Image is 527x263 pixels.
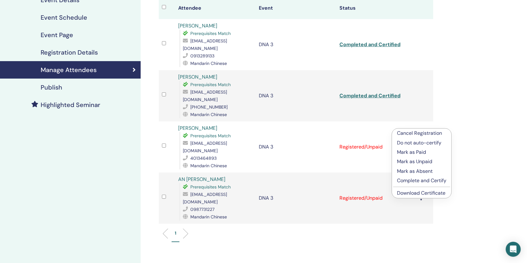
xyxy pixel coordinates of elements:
span: Prerequisites Match [190,133,231,139]
a: Completed and Certified [339,41,400,48]
span: 0913289133 [190,53,214,59]
a: [PERSON_NAME] [178,74,217,80]
span: Prerequisites Match [190,82,231,87]
p: Mark as Absent [397,168,446,175]
span: Prerequisites Match [190,184,231,190]
h4: Event Page [41,31,73,39]
p: Mark as Unpaid [397,158,446,165]
span: [EMAIL_ADDRESS][DOMAIN_NAME] [183,192,227,205]
td: DNA 3 [256,19,336,70]
h4: Highlighted Seminar [41,101,100,109]
p: 1 [175,230,176,236]
h4: Event Schedule [41,14,87,21]
span: Mandarin Chinese [190,112,227,117]
h4: Manage Attendees [41,66,97,74]
p: Complete and Certify [397,177,446,184]
td: DNA 3 [256,70,336,121]
span: Prerequisites Match [190,31,231,36]
span: Mandarin Chinese [190,214,227,220]
p: Cancel Registration [397,129,446,137]
h4: Publish [41,84,62,91]
span: [EMAIL_ADDRESS][DOMAIN_NAME] [183,89,227,102]
span: Mandarin Chinese [190,61,227,66]
span: 4013464893 [190,155,217,161]
p: Mark as Paid [397,149,446,156]
span: Mandarin Chinese [190,163,227,168]
a: Completed and Certified [339,92,400,99]
a: [PERSON_NAME] [178,125,217,131]
h4: Registration Details [41,49,98,56]
a: Download Certificate [397,190,445,196]
span: [EMAIL_ADDRESS][DOMAIN_NAME] [183,38,227,51]
a: AN [PERSON_NAME] [178,176,225,183]
span: [EMAIL_ADDRESS][DOMAIN_NAME] [183,140,227,153]
td: DNA 3 [256,121,336,173]
span: [PHONE_NUMBER] [190,104,228,110]
a: [PERSON_NAME] [178,22,217,29]
span: 0987731227 [190,207,214,212]
p: Do not auto-certify [397,139,446,147]
td: DNA 3 [256,173,336,224]
div: Open Intercom Messenger [506,242,521,257]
